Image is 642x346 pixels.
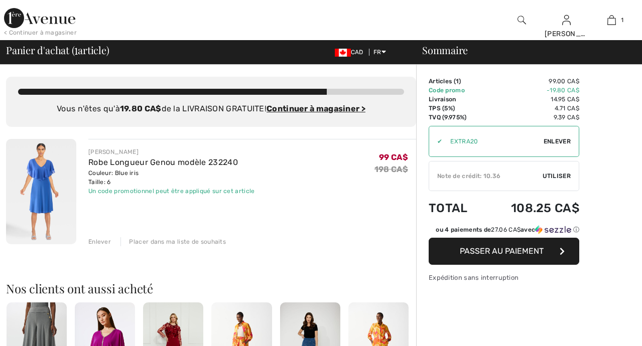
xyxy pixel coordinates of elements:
[4,28,77,37] div: < Continuer à magasiner
[429,86,483,95] td: Code promo
[379,152,408,162] span: 99 CA$
[88,168,255,187] div: Couleur: Blue iris Taille: 6
[267,104,365,113] a: Continuer à magasiner >
[429,238,579,265] button: Passer au paiement
[373,49,386,56] span: FR
[483,95,579,104] td: 14.95 CA$
[483,104,579,113] td: 4.71 CA$
[545,29,589,39] div: [PERSON_NAME]
[429,191,483,225] td: Total
[518,14,526,26] img: recherche
[562,14,571,26] img: Mes infos
[74,43,78,56] span: 1
[335,49,351,57] img: Canadian Dollar
[6,139,76,244] img: Robe Longueur Genou modèle 232240
[491,226,521,233] span: 27.06 CA$
[578,316,632,341] iframe: Ouvre un widget dans lequel vous pouvez chatter avec l’un de nos agents
[88,187,255,196] div: Un code promotionnel peut être appliqué sur cet article
[483,191,579,225] td: 108.25 CA$
[535,225,571,234] img: Sezzle
[483,86,579,95] td: -19.80 CA$
[442,126,544,156] input: Code promo
[120,237,226,246] div: Placer dans ma liste de souhaits
[18,103,404,115] div: Vous n'êtes qu'à de la LIVRAISON GRATUITE!
[429,104,483,113] td: TPS (5%)
[4,8,75,28] img: 1ère Avenue
[589,14,633,26] a: 1
[410,45,636,55] div: Sommaire
[436,225,579,234] div: ou 4 paiements de avec
[543,171,571,181] span: Utiliser
[607,14,616,26] img: Mon panier
[621,16,623,25] span: 1
[88,147,255,156] div: [PERSON_NAME]
[6,45,109,55] span: Panier d'achat ( article)
[429,225,579,238] div: ou 4 paiements de27.06 CA$avecSezzle Cliquez pour en savoir plus sur Sezzle
[483,77,579,86] td: 99.00 CA$
[88,237,111,246] div: Enlever
[88,157,238,167] a: Robe Longueur Genou modèle 232240
[429,171,543,181] div: Note de crédit: 10.36
[429,77,483,86] td: Articles ( )
[562,15,571,25] a: Se connecter
[335,49,367,56] span: CAD
[429,113,483,122] td: TVQ (9.975%)
[429,95,483,104] td: Livraison
[429,273,579,282] div: Expédition sans interruption
[429,137,442,146] div: ✔
[456,78,459,85] span: 1
[6,282,416,294] h2: Nos clients ont aussi acheté
[120,104,162,113] strong: 19.80 CA$
[374,164,408,174] s: 198 CA$
[544,137,571,146] span: Enlever
[483,113,579,122] td: 9.39 CA$
[460,246,544,256] span: Passer au paiement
